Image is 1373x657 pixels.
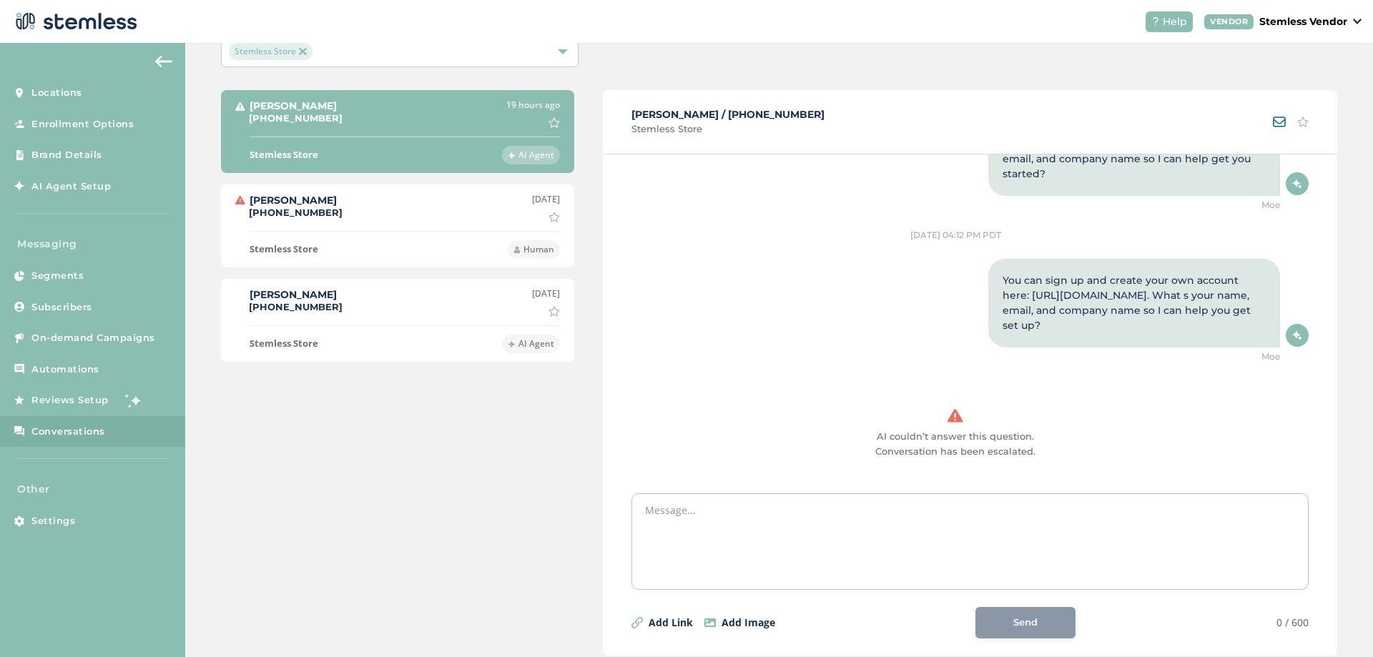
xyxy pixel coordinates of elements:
[249,207,343,218] label: [PHONE_NUMBER]
[1261,350,1280,363] span: Moe
[1003,122,1251,180] span: You can sign up and create your own account here: [URL][DOMAIN_NAME]. What s your name, email, an...
[910,229,1001,242] label: [DATE] 04:12 PM PDT
[250,101,343,111] label: [PERSON_NAME]
[1003,274,1251,332] span: You can sign up and create your own account here: [URL][DOMAIN_NAME]. What s your name, email, an...
[1286,172,1309,196] img: AI Icon
[1163,14,1187,29] span: Help
[1259,14,1347,29] p: Stemless Vendor
[523,243,554,256] span: Human
[31,331,155,345] span: On-demand Campaigns
[631,122,825,137] span: Stemless Store
[506,99,560,112] label: 19 hours ago
[31,117,134,132] span: Enrollment Options
[235,102,245,112] img: Alert Icon
[250,195,343,205] label: [PERSON_NAME]
[31,362,99,377] span: Automations
[119,386,148,415] img: glitter-stars-b7820f95.gif
[631,107,825,137] div: [PERSON_NAME] / [PHONE_NUMBER]
[1151,17,1160,26] img: icon-help-white-03924b79.svg
[31,148,102,162] span: Brand Details
[229,43,312,60] span: Stemless Store
[1286,324,1309,347] img: AI Icon
[722,615,775,630] label: Add Image
[249,112,343,124] label: [PHONE_NUMBER]
[235,196,245,205] img: Alert Icon
[1276,615,1309,630] span: 0 / 600
[31,425,105,439] span: Conversations
[31,300,92,315] span: Subscribers
[155,56,172,67] img: icon-arrow-back-accent-c549486e.svg
[250,337,318,351] label: Stemless Store
[250,148,318,162] label: Stemless Store
[1261,199,1280,212] span: Moe
[11,7,137,36] img: logo-dark-0685b13c.svg
[31,514,75,528] span: Settings
[1301,588,1373,657] iframe: Chat Widget
[518,337,554,350] span: AI Agent
[299,48,306,55] img: icon-close-accent-8a337256.svg
[518,149,554,162] span: AI Agent
[31,269,84,283] span: Segments
[532,287,560,300] label: [DATE]
[249,301,343,312] label: [PHONE_NUMBER]
[875,430,1035,457] span: AI couldn’t answer this question. Conversation has been escalated.
[250,242,318,257] label: Stemless Store
[649,615,693,630] label: Add Link
[1204,14,1254,29] div: VENDOR
[631,617,643,628] img: icon-link-1edcda58.svg
[532,193,560,206] label: [DATE]
[31,393,109,407] span: Reviews Setup
[31,179,111,194] span: AI Agent Setup
[31,86,82,100] span: Locations
[704,618,716,627] img: icon-image-06eb6275.svg
[1353,19,1362,24] img: icon_down-arrow-small-66adaf34.svg
[250,290,343,300] label: [PERSON_NAME]
[948,409,963,423] img: Alert Icon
